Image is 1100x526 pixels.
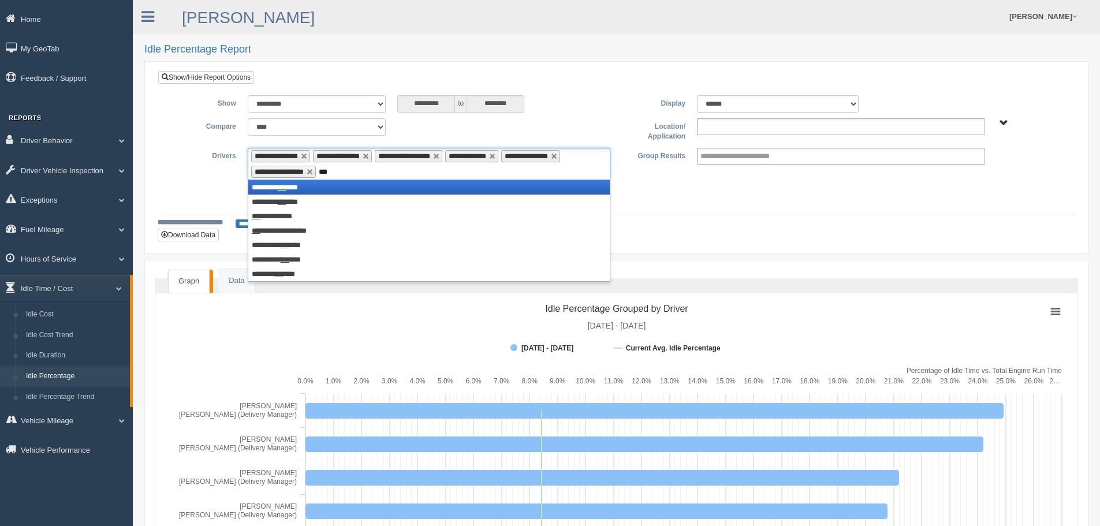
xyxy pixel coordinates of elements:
[1050,377,1061,385] tspan: 2…
[907,367,1062,375] tspan: Percentage of Idle Time vs. Total Engine Run Time
[588,321,646,330] tspan: [DATE] - [DATE]
[632,377,651,385] text: 12.0%
[21,366,130,387] a: Idle Percentage
[409,377,426,385] text: 4.0%
[912,377,931,385] text: 22.0%
[438,377,454,385] text: 5.0%
[158,71,254,84] a: Show/Hide Report Options
[326,377,342,385] text: 1.0%
[716,377,736,385] text: 15.0%
[940,377,960,385] text: 23.0%
[688,377,707,385] text: 14.0%
[179,444,297,452] tspan: [PERSON_NAME] (Delivery Manager)
[382,377,398,385] text: 3.0%
[521,377,538,385] text: 8.0%
[158,229,219,241] button: Download Data
[455,95,467,113] span: to
[167,95,242,109] label: Show
[616,118,691,142] label: Location/ Application
[996,377,1016,385] text: 25.0%
[856,377,875,385] text: 20.0%
[660,377,680,385] text: 13.0%
[240,435,297,443] tspan: [PERSON_NAME]
[218,269,255,293] a: Data
[521,344,573,352] tspan: [DATE] - [DATE]
[21,345,130,366] a: Idle Duration
[800,377,819,385] text: 18.0%
[550,377,566,385] text: 9.0%
[21,325,130,346] a: Idle Cost Trend
[182,9,315,27] a: [PERSON_NAME]
[240,402,297,410] tspan: [PERSON_NAME]
[494,377,510,385] text: 7.0%
[144,44,1088,55] h2: Idle Percentage Report
[179,477,297,486] tspan: [PERSON_NAME] (Delivery Manager)
[168,270,210,293] a: Graph
[179,411,297,419] tspan: [PERSON_NAME] (Delivery Manager)
[884,377,904,385] text: 21.0%
[616,95,691,109] label: Display
[604,377,624,385] text: 11.0%
[465,377,482,385] text: 6.0%
[772,377,792,385] text: 17.0%
[744,377,763,385] text: 16.0%
[179,511,297,519] tspan: [PERSON_NAME] (Delivery Manager)
[167,148,242,162] label: Drivers
[616,148,691,162] label: Group Results
[353,377,370,385] text: 2.0%
[167,118,242,132] label: Compare
[240,502,297,510] tspan: [PERSON_NAME]
[968,377,987,385] text: 24.0%
[297,377,314,385] text: 0.0%
[1024,377,1043,385] text: 26.0%
[828,377,848,385] text: 19.0%
[545,304,688,314] tspan: Idle Percentage Grouped by Driver
[21,304,130,325] a: Idle Cost
[626,344,721,352] tspan: Current Avg. Idle Percentage
[240,469,297,477] tspan: [PERSON_NAME]
[576,377,595,385] text: 10.0%
[21,387,130,408] a: Idle Percentage Trend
